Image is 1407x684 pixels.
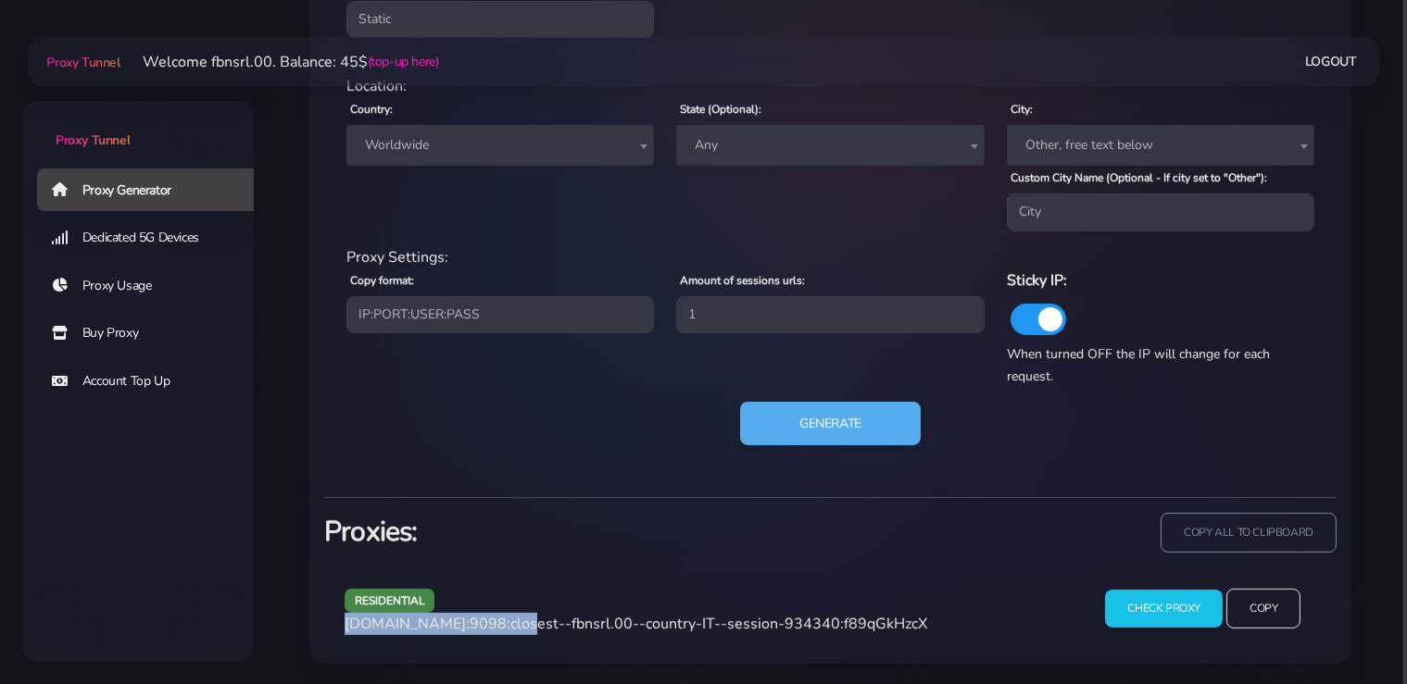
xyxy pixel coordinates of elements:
[37,168,269,211] a: Proxy Generator
[37,312,269,354] a: Buy Proxy
[350,101,393,118] label: Country:
[350,272,414,289] label: Copy format:
[1305,44,1357,79] a: Logout
[1007,193,1314,230] input: City
[345,614,927,634] span: [DOMAIN_NAME]:9098:closest--fbnsrl.00--country-IT--session-934340:f89qGkHzcX
[345,589,435,612] span: residential
[676,125,984,166] span: Any
[1011,101,1033,118] label: City:
[1007,345,1270,385] span: When turned OFF the IP will change for each request.
[1011,169,1267,186] label: Custom City Name (Optional - If city set to "Other"):
[1007,268,1314,292] h6: Sticky IP:
[335,75,1325,97] div: Location:
[368,52,439,71] a: (top-up here)
[680,101,761,118] label: State (Optional):
[358,132,643,158] span: Worldwide
[1317,594,1384,661] iframe: Webchat Widget
[335,246,1325,268] div: Proxy Settings:
[120,51,439,73] li: Welcome fbnsrl.00. Balance: 45$
[37,360,269,403] a: Account Top Up
[37,217,269,259] a: Dedicated 5G Devices
[1018,132,1303,158] span: Other, free text below
[324,513,820,551] h3: Proxies:
[1007,125,1314,166] span: Other, free text below
[56,131,130,149] span: Proxy Tunnel
[740,402,921,446] button: Generate
[22,101,254,150] a: Proxy Tunnel
[1161,513,1337,553] input: copy all to clipboard
[1105,590,1223,628] input: Check Proxy
[37,265,269,307] a: Proxy Usage
[46,54,119,71] span: Proxy Tunnel
[687,132,973,158] span: Any
[680,272,805,289] label: Amount of sessions urls:
[1226,589,1300,628] input: Copy
[43,47,119,77] a: Proxy Tunnel
[346,125,654,166] span: Worldwide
